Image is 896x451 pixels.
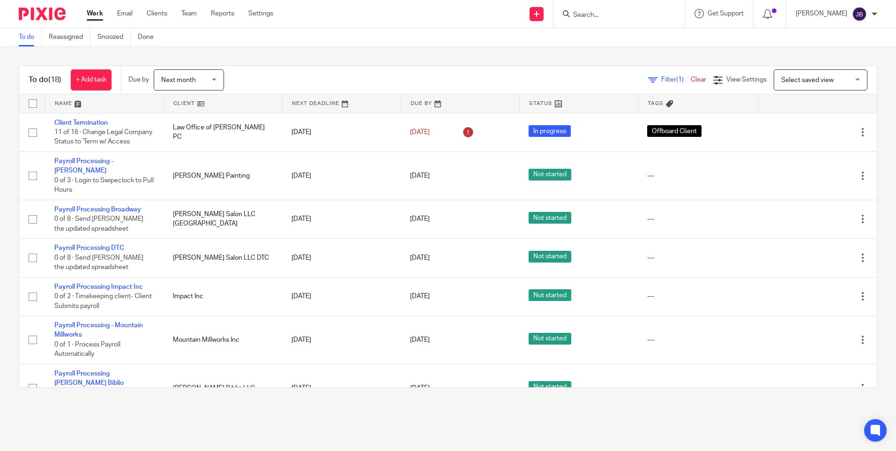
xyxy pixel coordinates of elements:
a: Payroll Processing Impact Inc [54,284,143,290]
a: Done [138,28,161,46]
td: [DATE] [282,277,401,316]
div: --- [647,335,749,345]
span: View Settings [726,76,767,83]
td: [PERSON_NAME] Salon LLC DTC [164,239,282,277]
a: Snoozed [97,28,131,46]
td: [DATE] [282,200,401,238]
a: Client Termination [54,120,108,126]
span: Tags [648,101,664,106]
a: Payroll Processing - [PERSON_NAME] [54,158,113,174]
span: 0 of 3 · Login to Swipeclock to Pull Hours [54,177,154,194]
div: --- [647,383,749,393]
span: Select saved view [781,77,834,83]
div: --- [647,253,749,263]
span: 0 of 1 · Process Payroll Automatically [54,341,120,358]
td: Impact Inc [164,277,282,316]
td: [DATE] [282,364,401,412]
a: Reassigned [49,28,90,46]
span: Filter [661,76,691,83]
td: [DATE] [282,151,401,200]
a: Payroll Processing Broadway [54,206,141,213]
td: Law Office of [PERSON_NAME] PC [164,113,282,151]
td: [PERSON_NAME] Salon LLC [GEOGRAPHIC_DATA] [164,200,282,238]
span: Not started [529,333,571,345]
a: To do [19,28,42,46]
a: Settings [248,9,273,18]
h1: To do [29,75,61,85]
a: Clients [147,9,167,18]
p: Due by [128,75,149,84]
span: Not started [529,251,571,263]
div: --- [647,214,749,224]
p: [PERSON_NAME] [796,9,847,18]
span: [DATE] [410,173,430,179]
a: Work [87,9,103,18]
img: Pixie [19,8,66,20]
a: Payroll Processing DTC [54,245,124,251]
span: [DATE] [410,216,430,222]
span: [DATE] [410,293,430,300]
span: Not started [529,381,571,393]
td: Mountain Millworks Inc [164,316,282,364]
td: [DATE] [282,113,401,151]
span: [DATE] [410,129,430,135]
span: Next month [161,77,196,83]
a: Clear [691,76,706,83]
span: (1) [676,76,684,83]
span: Offboard Client [647,125,702,137]
span: Not started [529,289,571,301]
span: 0 of 8 · Send [PERSON_NAME] the updated spreadsheet [54,255,143,271]
span: 0 of 2 · Timekeeping client- Client Submits payroll [54,293,152,309]
span: 11 of 16 · Change Legal Company Status to 'Term w/ Access [54,129,152,145]
span: Get Support [708,10,744,17]
span: In progress [529,125,571,137]
td: [PERSON_NAME] Biblio LLC [164,364,282,412]
span: Not started [529,212,571,224]
a: Payroll Processing [PERSON_NAME] Biblio [54,370,124,386]
span: [DATE] [410,337,430,343]
span: [DATE] [410,255,430,261]
td: [DATE] [282,239,401,277]
span: [DATE] [410,385,430,391]
a: + Add task [71,69,112,90]
span: (18) [48,76,61,83]
a: Payroll Processing - Mountain Millworks [54,322,143,338]
a: Reports [211,9,234,18]
span: 0 of 8 · Send [PERSON_NAME] the updated spreadsheet [54,216,143,232]
img: svg%3E [852,7,867,22]
td: [PERSON_NAME] Painting [164,151,282,200]
div: --- [647,171,749,180]
a: Email [117,9,133,18]
div: --- [647,292,749,301]
input: Search [572,11,657,20]
span: Not started [529,169,571,180]
td: [DATE] [282,316,401,364]
a: Team [181,9,197,18]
